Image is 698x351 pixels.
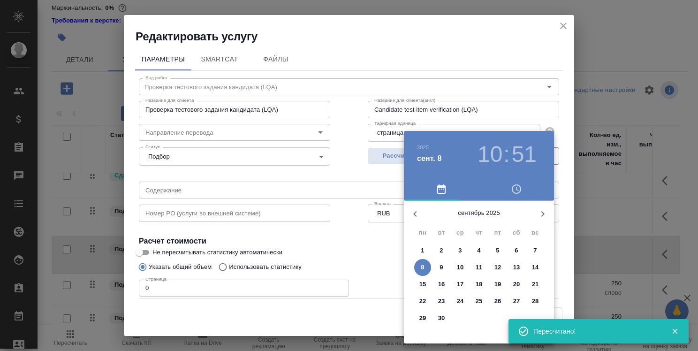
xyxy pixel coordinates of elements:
button: 21 [527,276,544,293]
button: 20 [508,276,525,293]
button: 23 [433,293,450,310]
p: 18 [476,280,483,289]
p: 5 [496,246,499,255]
p: 20 [513,280,520,289]
p: 23 [438,297,445,306]
p: 14 [532,263,539,272]
p: 28 [532,297,539,306]
p: 10 [457,263,464,272]
span: вс [527,228,544,237]
p: 3 [458,246,462,255]
button: 15 [414,276,431,293]
span: ср [452,228,469,237]
button: 25 [470,293,487,310]
p: 12 [494,263,501,272]
p: 6 [515,246,518,255]
p: 19 [494,280,501,289]
p: 4 [477,246,480,255]
button: 22 [414,293,431,310]
button: 6 [508,242,525,259]
p: 2 [440,246,443,255]
button: 4 [470,242,487,259]
span: вт [433,228,450,237]
button: 19 [489,276,506,293]
p: 15 [419,280,426,289]
p: 21 [532,280,539,289]
p: 17 [457,280,464,289]
button: 16 [433,276,450,293]
button: 26 [489,293,506,310]
button: Закрыть [665,327,684,336]
span: сб [508,228,525,237]
h3: : [503,141,509,168]
p: 27 [513,297,520,306]
button: 2025 [417,145,429,150]
button: 5 [489,242,506,259]
p: сентябрь 2025 [426,208,531,218]
p: 30 [438,313,445,323]
div: Пересчитано! [533,327,657,336]
p: 22 [419,297,426,306]
button: 13 [508,259,525,276]
button: 10 [452,259,469,276]
button: 2 [433,242,450,259]
p: 25 [476,297,483,306]
p: 1 [421,246,424,255]
p: 26 [494,297,501,306]
button: 10 [478,141,502,168]
p: 29 [419,313,426,323]
button: сент. 8 [417,153,442,164]
p: 7 [533,246,537,255]
p: 11 [476,263,483,272]
p: 13 [513,263,520,272]
button: 51 [512,141,537,168]
button: 9 [433,259,450,276]
button: 3 [452,242,469,259]
button: 28 [527,293,544,310]
button: 18 [470,276,487,293]
span: чт [470,228,487,237]
button: 24 [452,293,469,310]
button: 1 [414,242,431,259]
button: 27 [508,293,525,310]
button: 30 [433,310,450,327]
button: 14 [527,259,544,276]
button: 8 [414,259,431,276]
button: 12 [489,259,506,276]
p: 9 [440,263,443,272]
span: пт [489,228,506,237]
button: 17 [452,276,469,293]
button: 11 [470,259,487,276]
p: 8 [421,263,424,272]
p: 24 [457,297,464,306]
button: 7 [527,242,544,259]
button: 29 [414,310,431,327]
p: 16 [438,280,445,289]
span: пн [414,228,431,237]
